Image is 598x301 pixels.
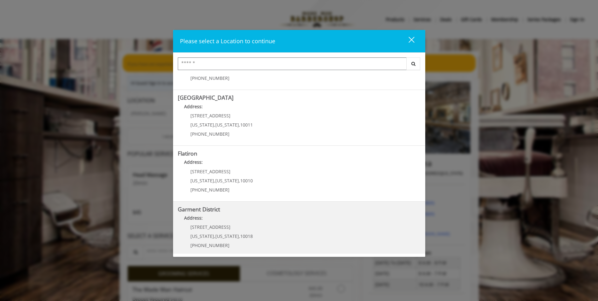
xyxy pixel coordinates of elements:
[190,187,229,193] span: [PHONE_NUMBER]
[410,62,417,66] i: Search button
[215,233,239,239] span: [US_STATE]
[178,94,234,101] b: [GEOGRAPHIC_DATA]
[190,113,230,119] span: [STREET_ADDRESS]
[184,103,203,109] b: Address:
[190,168,230,174] span: [STREET_ADDRESS]
[190,122,214,128] span: [US_STATE]
[190,242,229,248] span: [PHONE_NUMBER]
[214,178,215,184] span: ,
[190,178,214,184] span: [US_STATE]
[239,178,240,184] span: ,
[190,233,214,239] span: [US_STATE]
[190,75,229,81] span: [PHONE_NUMBER]
[239,233,240,239] span: ,
[178,57,407,70] input: Search Center
[215,178,239,184] span: [US_STATE]
[184,159,203,165] b: Address:
[240,122,253,128] span: 10011
[240,233,253,239] span: 10018
[240,178,253,184] span: 10010
[239,122,240,128] span: ,
[190,224,230,230] span: [STREET_ADDRESS]
[401,36,414,46] div: close dialog
[214,122,215,128] span: ,
[178,205,220,213] b: Garment District
[214,233,215,239] span: ,
[397,35,418,48] button: close dialog
[184,215,203,221] b: Address:
[178,150,197,157] b: Flatiron
[180,37,275,45] span: Please select a Location to continue
[178,57,421,73] div: Center Select
[215,122,239,128] span: [US_STATE]
[190,131,229,137] span: [PHONE_NUMBER]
